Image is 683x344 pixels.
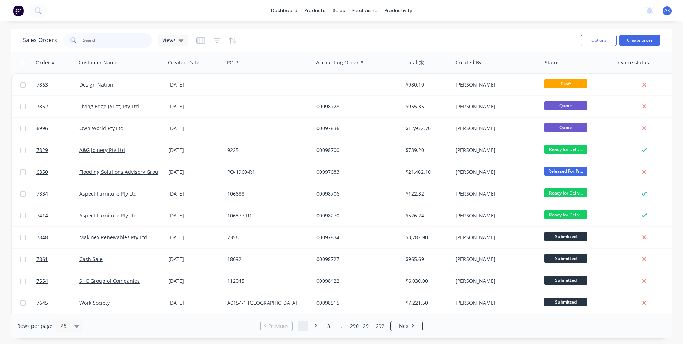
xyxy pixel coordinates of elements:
[168,147,221,154] div: [DATE]
[316,190,396,197] div: 00098706
[405,277,447,285] div: $6,930.00
[349,321,360,331] a: Page 290
[455,147,535,154] div: [PERSON_NAME]
[168,168,221,176] div: [DATE]
[310,321,321,331] a: Page 2
[36,125,48,132] span: 6996
[455,168,535,176] div: [PERSON_NAME]
[36,74,79,95] a: 7863
[455,212,535,219] div: [PERSON_NAME]
[79,212,137,219] a: Aspect Furniture Pty Ltd
[455,125,535,132] div: [PERSON_NAME]
[405,256,447,263] div: $965.69
[168,299,221,306] div: [DATE]
[405,190,447,197] div: $122.32
[168,277,221,285] div: [DATE]
[79,59,118,66] div: Customer Name
[544,298,587,306] span: Submitted
[405,59,424,66] div: Total ($)
[168,234,221,241] div: [DATE]
[619,35,660,46] button: Create order
[36,277,48,285] span: 7554
[405,212,447,219] div: $526.24
[36,190,48,197] span: 7834
[168,59,199,66] div: Created Date
[316,125,396,132] div: 00097836
[36,103,48,110] span: 7862
[405,147,447,154] div: $739.20
[227,168,306,176] div: PO-1960-R1
[258,321,425,331] ul: Pagination
[83,33,153,48] input: Search...
[79,234,147,241] a: Makinex Renewables Pty Ltd
[36,256,48,263] span: 7861
[544,210,587,219] span: Ready for Deliv...
[316,277,396,285] div: 00098422
[23,37,57,44] h1: Sales Orders
[316,256,396,263] div: 00098727
[405,299,447,306] div: $7,221.50
[227,234,306,241] div: 7356
[17,323,53,330] span: Rows per page
[664,8,670,14] span: AK
[544,167,587,176] span: Released For Pr...
[168,125,221,132] div: [DATE]
[405,234,447,241] div: $3,782.90
[79,256,103,262] a: Cash Sale
[545,59,560,66] div: Status
[168,103,221,110] div: [DATE]
[79,81,113,88] a: Design Nation
[455,234,535,241] div: [PERSON_NAME]
[298,321,308,331] a: Page 1 is your current page
[79,299,110,306] a: Work Society
[36,81,48,88] span: 7863
[405,81,447,88] div: $980.10
[36,292,79,314] a: 7645
[268,5,301,16] a: dashboard
[316,168,396,176] div: 00097683
[544,254,587,263] span: Submitted
[544,276,587,285] span: Submitted
[227,59,238,66] div: PO #
[544,101,587,110] span: Quote
[362,321,373,331] a: Page 291
[349,5,381,16] div: purchasing
[227,277,306,285] div: 112045
[616,59,649,66] div: Invoice status
[336,321,347,331] a: Jump forward
[316,147,396,154] div: 00098700
[36,147,48,154] span: 7829
[168,256,221,263] div: [DATE]
[36,299,48,306] span: 7645
[79,147,125,153] a: A&G Joinery Pty Ltd
[581,35,617,46] button: Options
[79,125,124,132] a: Own World Pty Ltd
[36,139,79,161] a: 7829
[455,190,535,197] div: [PERSON_NAME]
[36,118,79,139] a: 6996
[79,190,137,197] a: Aspect Furniture Pty Ltd
[36,168,48,176] span: 6850
[227,147,306,154] div: 9225
[391,323,422,330] a: Next page
[544,232,587,241] span: Submitted
[79,277,140,284] a: SHC Group of Companies
[168,212,221,219] div: [DATE]
[168,81,221,88] div: [DATE]
[268,323,289,330] span: Previous
[36,227,79,248] a: 7848
[227,190,306,197] div: 106688
[36,161,79,183] a: 6850
[316,234,396,241] div: 00097834
[544,145,587,154] span: Ready for Deliv...
[227,212,306,219] div: 106377-R1
[381,5,416,16] div: productivity
[405,168,447,176] div: $21,462.10
[301,5,329,16] div: products
[79,168,161,175] a: Flooding Solutions Advisory Group
[36,96,79,117] a: 7862
[162,36,176,44] span: Views
[316,59,363,66] div: Accounting Order #
[79,103,139,110] a: Living Edge (Aust) Pty Ltd
[455,299,535,306] div: [PERSON_NAME]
